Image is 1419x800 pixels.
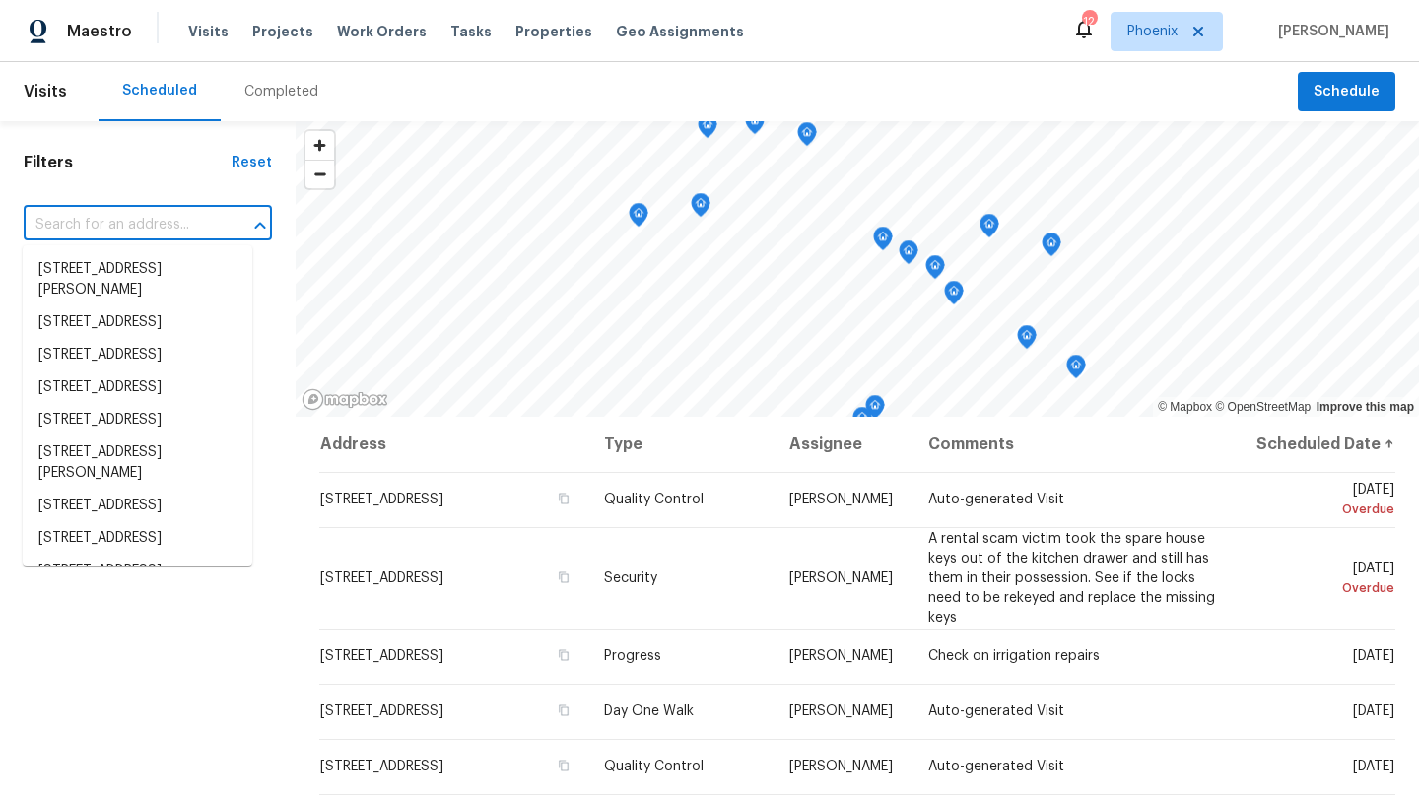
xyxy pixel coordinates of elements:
th: Type [588,417,774,472]
span: Quality Control [604,493,704,506]
span: Tasks [450,25,492,38]
li: [STREET_ADDRESS] [23,404,252,436]
canvas: Map [296,121,1419,417]
span: [PERSON_NAME] [789,704,893,718]
span: [PERSON_NAME] [789,493,893,506]
li: [STREET_ADDRESS] [23,490,252,522]
span: [DATE] [1353,704,1394,718]
span: Visits [24,70,67,113]
div: Overdue [1251,578,1394,598]
span: Maestro [67,22,132,41]
button: Copy Address [555,490,573,507]
div: Completed [244,82,318,101]
a: Mapbox [1158,400,1212,414]
span: Phoenix [1127,22,1178,41]
h1: Filters [24,153,232,172]
span: Properties [515,22,592,41]
a: Improve this map [1317,400,1414,414]
span: [STREET_ADDRESS] [320,571,443,585]
button: Copy Address [555,701,573,719]
span: [PERSON_NAME] [789,649,893,663]
div: Map marker [629,203,648,233]
span: [DATE] [1251,483,1394,519]
button: Zoom out [305,160,334,188]
button: Zoom in [305,131,334,160]
button: Copy Address [555,757,573,774]
span: [DATE] [1251,562,1394,598]
div: Map marker [925,255,945,286]
button: Copy Address [555,646,573,664]
li: [STREET_ADDRESS] [23,306,252,339]
div: Map marker [980,214,999,244]
th: Scheduled Date ↑ [1236,417,1395,472]
li: [STREET_ADDRESS][PERSON_NAME] [23,436,252,490]
span: Geo Assignments [616,22,744,41]
div: Map marker [1066,355,1086,385]
input: Search for an address... [24,210,217,240]
a: OpenStreetMap [1215,400,1311,414]
span: [STREET_ADDRESS] [320,649,443,663]
span: Work Orders [337,22,427,41]
div: Map marker [698,114,717,145]
span: Auto-generated Visit [928,493,1064,506]
span: A rental scam victim took the spare house keys out of the kitchen drawer and still has them in th... [928,532,1215,625]
span: [STREET_ADDRESS] [320,704,443,718]
div: Reset [232,153,272,172]
span: Day One Walk [604,704,694,718]
th: Assignee [774,417,912,472]
li: [STREET_ADDRESS][PERSON_NAME] [23,253,252,306]
div: Map marker [944,281,964,311]
span: Quality Control [604,760,704,773]
div: Map marker [745,110,765,141]
div: Map marker [1017,325,1037,356]
div: Map marker [1042,233,1061,263]
span: Check on irrigation repairs [928,649,1100,663]
span: [DATE] [1353,649,1394,663]
li: [STREET_ADDRESS] [23,339,252,371]
span: [PERSON_NAME] [789,571,893,585]
span: [DATE] [1353,760,1394,773]
span: [STREET_ADDRESS] [320,493,443,506]
span: Schedule [1314,80,1380,104]
li: [STREET_ADDRESS] [23,555,252,587]
button: Schedule [1298,72,1395,112]
span: Auto-generated Visit [928,760,1064,773]
li: [STREET_ADDRESS] [23,371,252,404]
span: Zoom out [305,161,334,188]
span: Security [604,571,657,585]
div: Overdue [1251,500,1394,519]
div: Scheduled [122,81,197,100]
a: Mapbox homepage [302,388,388,411]
th: Address [319,417,588,472]
span: Auto-generated Visit [928,704,1064,718]
div: 12 [1082,12,1096,32]
div: Map marker [797,122,817,153]
div: Map marker [865,395,885,426]
span: Projects [252,22,313,41]
div: Map marker [899,240,918,271]
div: Map marker [691,193,710,224]
li: [STREET_ADDRESS] [23,522,252,555]
span: Progress [604,649,661,663]
span: [STREET_ADDRESS] [320,760,443,773]
button: Close [246,212,274,239]
span: [PERSON_NAME] [1270,22,1389,41]
span: Visits [188,22,229,41]
div: Map marker [873,227,893,257]
button: Copy Address [555,568,573,586]
th: Comments [912,417,1236,472]
span: [PERSON_NAME] [789,760,893,773]
div: Map marker [852,407,872,437]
